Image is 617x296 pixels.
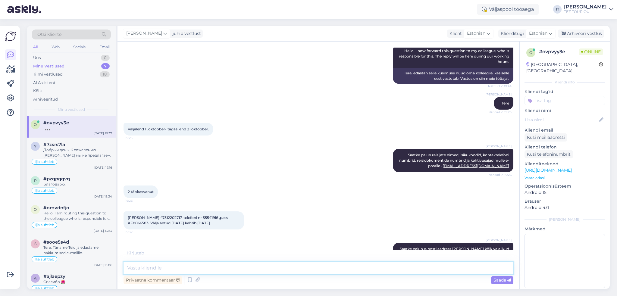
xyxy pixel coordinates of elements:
[93,194,112,199] div: [DATE] 13:34
[34,276,37,280] span: a
[525,175,605,181] p: Vaata edasi ...
[525,150,573,158] div: Küsi telefoninumbrit
[43,147,112,158] div: Добрый день. К сожалению [PERSON_NAME] мы не предлагаем.
[525,167,572,173] a: [URL][DOMAIN_NAME]
[94,131,112,136] div: [DATE] 19:37
[35,160,54,164] span: Ilja suhtleb
[564,5,607,9] div: [PERSON_NAME]
[125,230,148,234] span: 19:37
[525,79,605,85] div: Kliendi info
[34,144,36,148] span: 7
[100,71,110,77] div: 18
[525,144,605,150] p: Kliendi telefon
[393,68,513,84] div: Tere, edastan selle küsimuse nüüd oma kolleegile, kes selle eest vastutab. Vastus on siin meie tö...
[34,178,37,183] span: p
[525,161,605,167] p: Klienditeekond
[98,43,111,51] div: Email
[502,101,509,105] span: Tere
[525,107,605,114] p: Kliendi nimi
[35,189,54,192] span: Ilja suhtleb
[558,30,604,38] div: Arhiveeri vestlus
[564,5,613,14] a: [PERSON_NAME]TEZ TOUR OÜ
[43,210,112,221] div: Hello, I am routing this question to the colleague who is responsible for this topic. The reply m...
[43,176,70,182] span: #pzqpgqvq
[128,127,209,131] span: Väljalend 11.oktoober- tagasilend 21 oktoober.
[579,48,603,55] span: Online
[5,31,16,42] img: Askly Logo
[43,205,69,210] span: #omvdnfjo
[43,245,112,256] div: Tere. Täname Teid ja edastame pakkumised e-mailile.
[493,277,511,283] span: Saada
[50,43,61,51] div: Web
[525,183,605,189] p: Operatsioonisüsteem
[33,80,55,86] div: AI Assistent
[32,43,39,51] div: All
[553,5,562,14] div: IT
[525,89,605,95] p: Kliendi tag'id
[488,110,512,114] span: Nähtud ✓ 19:25
[101,55,110,61] div: 0
[525,133,567,142] div: Küsi meiliaadressi
[525,96,605,105] input: Lisa tag
[525,226,605,232] p: Märkmed
[525,189,605,196] p: Android 15
[477,4,539,15] div: Väljaspool tööaega
[525,198,605,204] p: Brauser
[447,30,462,37] div: Klient
[35,257,54,261] span: Ilja suhtleb
[525,117,598,123] input: Lisa nimi
[93,263,112,267] div: [DATE] 13:06
[467,30,485,37] span: Estonian
[34,241,36,246] span: s
[399,153,510,168] span: Saatke palun reisijate nimed, isikukoodid, kontaktelefoni numbrid, reisidokumentide numbrid ja ke...
[525,217,605,222] div: [PERSON_NAME]
[400,247,510,257] span: Saatke palun e-posti aadress [PERSON_NAME] kõik vajalikud dokumendid :)
[486,92,512,97] span: [PERSON_NAME]
[34,122,37,127] span: o
[526,61,599,74] div: [GEOGRAPHIC_DATA], [GEOGRAPHIC_DATA]
[37,31,61,38] span: Otsi kliente
[529,30,547,37] span: Estonian
[43,142,65,147] span: #7zsrs7la
[43,274,65,279] span: #ajlaepzy
[539,48,579,55] div: # ovpvyy3e
[564,9,607,14] div: TEZ TOUR OÜ
[43,120,69,126] span: #ovpvyy3e
[72,43,87,51] div: Socials
[33,63,64,69] div: Minu vestlused
[399,48,510,64] span: Hello, I now forward this question to my colleague, who is responsible for this. The reply will b...
[443,164,509,168] a: [EMAIL_ADDRESS][DOMAIN_NAME]
[488,84,512,89] span: Nähtud ✓ 19:24
[124,250,513,256] div: Kirjutab
[486,238,512,242] span: [PERSON_NAME]
[43,182,112,187] div: Благодарю.
[35,223,54,227] span: Ilja suhtleb
[128,189,154,194] span: 2 täiskasvanut
[128,215,229,225] span: [PERSON_NAME] 47512202717, telefoni nr 55541916 ,pass KF0066583. Välja antud [DATE] kehtib [DATE]
[35,286,54,290] span: Ilja suhtleb
[33,71,63,77] div: Tiimi vestlused
[488,173,512,177] span: Nähtud ✓ 19:26
[529,50,532,55] span: o
[101,63,110,69] div: 7
[486,144,512,148] span: [PERSON_NAME]
[125,198,148,203] span: 19:26
[43,279,112,285] div: Спасибо 🌺
[525,127,605,133] p: Kliendi email
[124,276,182,284] div: Privaatne kommentaar
[126,30,162,37] span: [PERSON_NAME]
[170,30,201,37] div: juhib vestlust
[125,136,148,140] span: 19:25
[498,30,524,37] div: Klienditugi
[34,207,37,212] span: o
[33,96,58,102] div: Arhiveeritud
[94,229,112,233] div: [DATE] 13:33
[525,204,605,211] p: Android 4.0
[94,165,112,170] div: [DATE] 17:16
[43,239,69,245] span: #sooe5s4d
[33,88,42,94] div: Kõik
[33,55,41,61] div: Uus
[58,107,85,112] span: Minu vestlused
